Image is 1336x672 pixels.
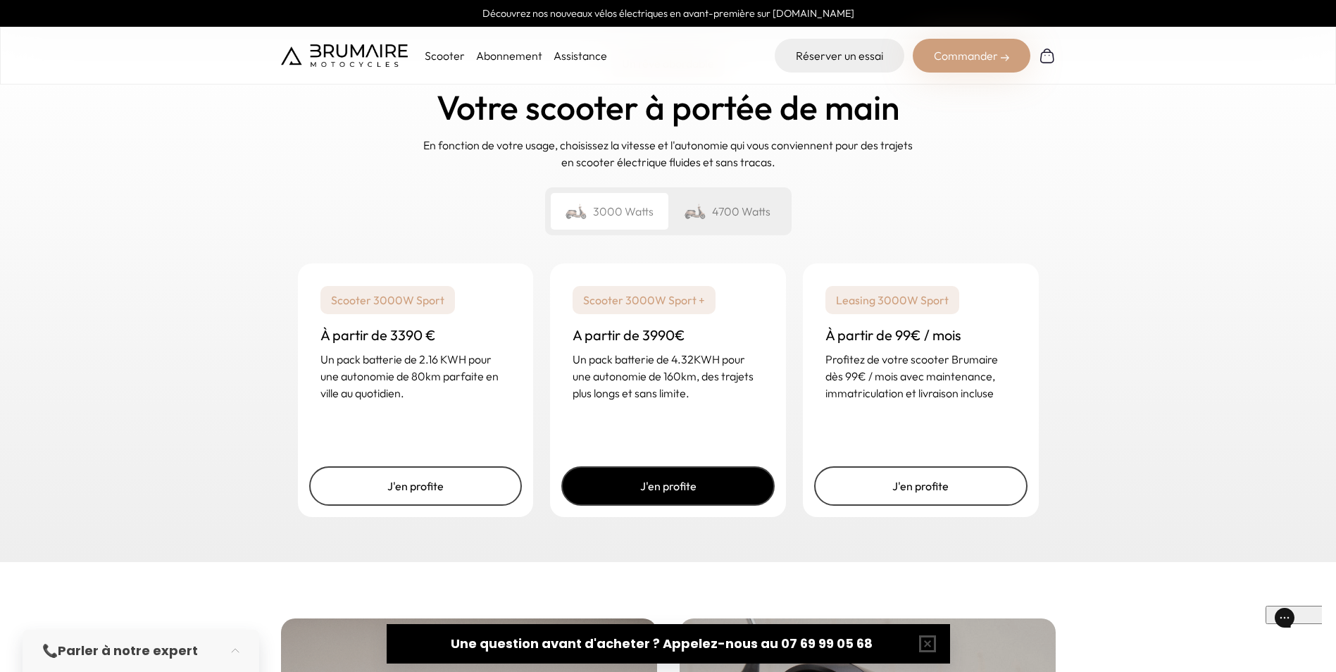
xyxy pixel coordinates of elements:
a: Assistance [554,49,607,63]
a: Réserver un essai [775,39,904,73]
a: J'en profite [309,466,523,506]
img: right-arrow-2.png [1001,54,1009,62]
img: Brumaire Motocycles [281,44,408,67]
p: Profitez de votre scooter Brumaire dès 99€ / mois avec maintenance, immatriculation et livraison ... [825,351,1016,402]
p: Scooter 3000W Sport + [573,286,716,314]
div: Commander [913,39,1030,73]
p: Un pack batterie de 4.32KWH pour une autonomie de 160km, des trajets plus longs et sans limite. [573,351,763,402]
iframe: Gorgias live chat messenger [1266,606,1322,658]
h3: A partir de 3990€ [573,325,763,345]
a: J'en profite [814,466,1028,506]
p: En fonction de votre usage, choisissez la vitesse et l'autonomie qui vous conviennent pour des tr... [422,137,915,170]
img: Panier [1039,47,1056,64]
div: 4700 Watts [668,193,786,230]
p: Un pack batterie de 2.16 KWH pour une autonomie de 80km parfaite en ville au quotidien. [320,351,511,402]
a: J'en profite [561,466,775,506]
a: Abonnement [476,49,542,63]
p: Leasing 3000W Sport [825,286,959,314]
h2: Votre scooter à portée de main [437,89,899,126]
div: 3000 Watts [551,193,668,230]
h3: À partir de 3390 € [320,325,511,345]
p: Scooter [425,47,465,64]
h3: À partir de 99€ / mois [825,325,1016,345]
p: Scooter 3000W Sport [320,286,455,314]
